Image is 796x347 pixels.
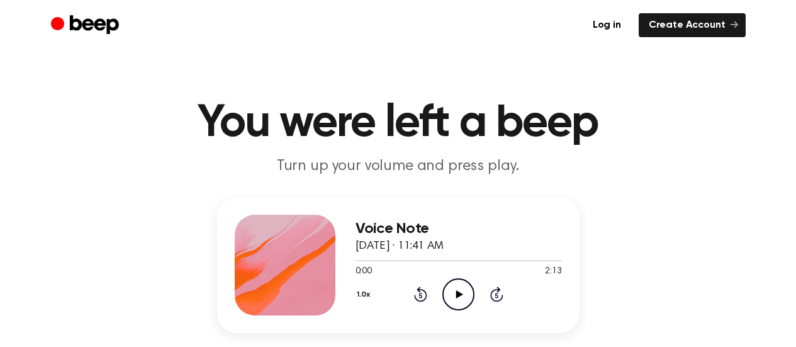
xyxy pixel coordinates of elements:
a: Create Account [639,13,746,37]
h1: You were left a beep [76,101,720,146]
span: 2:13 [545,265,561,278]
span: [DATE] · 11:41 AM [356,241,444,252]
h3: Voice Note [356,220,562,237]
span: 0:00 [356,265,372,278]
a: Log in [583,13,631,37]
a: Beep [51,13,122,38]
button: 1.0x [356,284,375,305]
p: Turn up your volume and press play. [157,156,640,177]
